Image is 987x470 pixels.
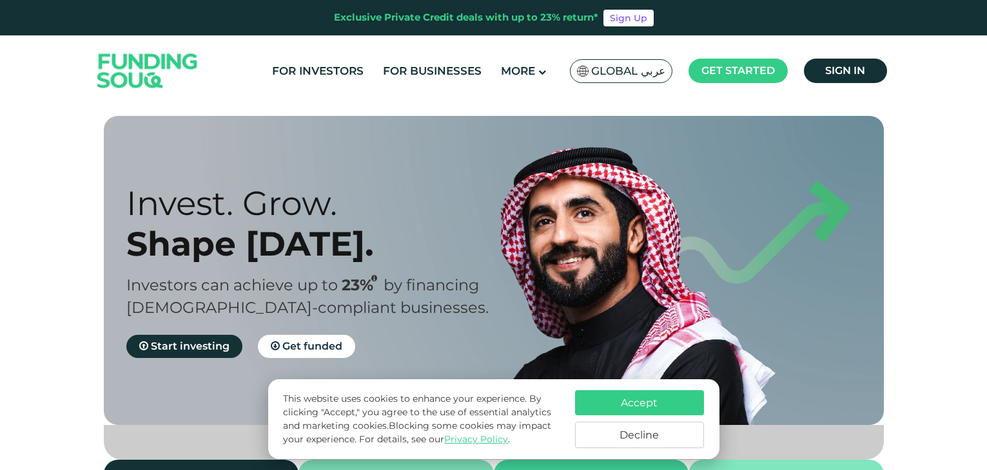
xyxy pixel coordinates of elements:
[804,59,887,83] a: Sign in
[575,390,704,415] button: Accept
[577,66,589,77] img: SA Flag
[701,64,775,77] span: Get started
[151,340,230,352] span: Start investing
[342,276,384,294] span: 23%
[371,275,377,282] i: 23% IRR (expected) ~ 15% Net yield (expected)
[603,10,654,26] a: Sign Up
[126,183,516,223] div: Invest. Grow.
[575,422,704,448] button: Decline
[591,64,665,79] span: Global عربي
[825,64,865,77] span: Sign in
[269,61,367,82] a: For Investors
[501,64,535,77] span: More
[283,392,562,446] p: This website uses cookies to enhance your experience. By clicking "Accept," you agree to the use ...
[126,276,338,294] span: Investors can achieve up to
[283,420,551,445] span: Blocking some cookies may impact your experience.
[258,335,355,358] a: Get funded
[334,10,598,25] div: Exclusive Private Credit deals with up to 23% return*
[126,335,242,358] a: Start investing
[84,39,211,104] img: Logo
[444,433,508,445] a: Privacy Policy
[126,223,516,264] div: Shape [DATE].
[380,61,485,82] a: For Businesses
[282,340,342,352] span: Get funded
[359,433,510,445] span: For details, see our .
